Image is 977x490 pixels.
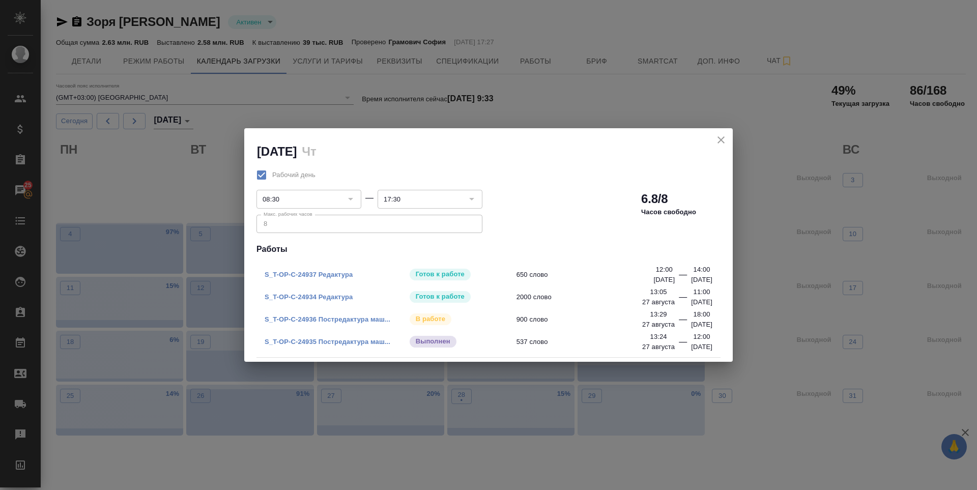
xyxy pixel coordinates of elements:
[653,275,675,285] p: [DATE]
[416,292,465,302] p: Готов к работе
[257,145,297,158] h2: [DATE]
[694,309,710,320] p: 18:00
[365,192,373,204] div: —
[641,207,696,217] p: Часов свободно
[265,315,390,323] a: S_T-OP-C-24936 Постредактура маш...
[650,332,667,342] p: 13:24
[416,336,450,347] p: Выполнен
[416,269,465,279] p: Готов к работе
[679,269,687,285] div: —
[516,292,660,302] span: 2000 слово
[694,332,710,342] p: 12:00
[691,320,712,330] p: [DATE]
[256,243,721,255] h4: Работы
[265,293,353,301] a: S_T-OP-C-24934 Редактура
[642,342,675,352] p: 27 августа
[302,145,316,158] h2: Чт
[694,265,710,275] p: 14:00
[272,170,315,180] span: Рабочий день
[650,309,667,320] p: 13:29
[691,342,712,352] p: [DATE]
[679,291,687,307] div: —
[641,191,668,207] h2: 6.8/8
[713,132,729,148] button: close
[679,313,687,330] div: —
[694,287,710,297] p: 11:00
[516,314,660,325] span: 900 слово
[679,336,687,352] div: —
[642,297,675,307] p: 27 августа
[650,287,667,297] p: 13:05
[416,314,445,324] p: В работе
[265,271,353,278] a: S_T-OP-C-24937 Редактура
[516,270,660,280] span: 650 слово
[691,275,712,285] p: [DATE]
[642,320,675,330] p: 27 августа
[656,265,673,275] p: 12:00
[691,297,712,307] p: [DATE]
[516,337,660,347] span: 537 слово
[265,338,390,345] a: S_T-OP-C-24935 Постредактура маш...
